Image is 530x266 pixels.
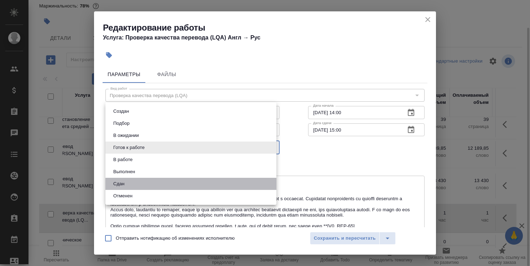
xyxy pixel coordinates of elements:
[111,144,147,151] button: Готов к работе
[111,132,141,139] button: В ожидании
[111,107,131,115] button: Создан
[111,180,126,188] button: Сдан
[111,168,137,176] button: Выполнен
[111,156,135,164] button: В работе
[111,192,135,200] button: Отменен
[111,119,132,127] button: Подбор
